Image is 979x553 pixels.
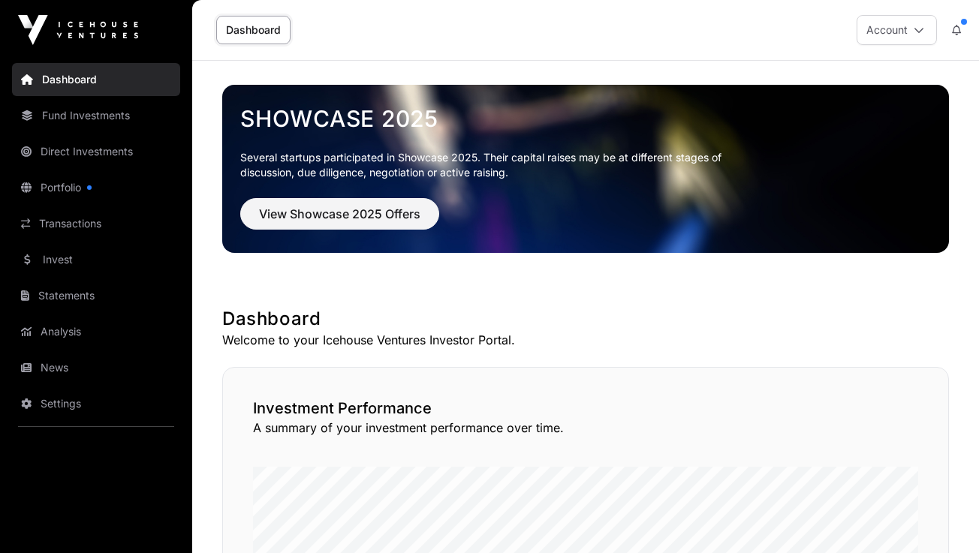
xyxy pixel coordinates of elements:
a: News [12,351,180,384]
a: Dashboard [12,63,180,96]
p: Several startups participated in Showcase 2025. Their capital raises may be at different stages o... [240,150,745,180]
a: Statements [12,279,180,312]
a: Showcase 2025 [240,105,931,132]
a: Analysis [12,315,180,348]
a: Direct Investments [12,135,180,168]
img: Icehouse Ventures Logo [18,15,138,45]
button: View Showcase 2025 Offers [240,198,439,230]
p: A summary of your investment performance over time. [253,419,918,437]
a: Transactions [12,207,180,240]
a: Dashboard [216,16,291,44]
a: Settings [12,387,180,420]
button: Account [857,15,937,45]
a: Fund Investments [12,99,180,132]
span: View Showcase 2025 Offers [259,205,420,223]
a: Portfolio [12,171,180,204]
a: View Showcase 2025 Offers [240,213,439,228]
h1: Dashboard [222,307,949,331]
p: Welcome to your Icehouse Ventures Investor Portal. [222,331,949,349]
h2: Investment Performance [253,398,918,419]
a: Invest [12,243,180,276]
img: Showcase 2025 [222,85,949,253]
